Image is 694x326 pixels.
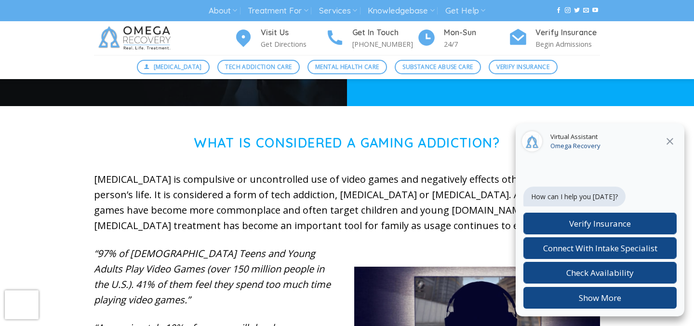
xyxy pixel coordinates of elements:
[489,60,558,74] a: Verify Insurance
[583,7,589,14] a: Send us an email
[352,39,417,50] p: [PHONE_NUMBER]
[574,7,580,14] a: Follow on Twitter
[496,62,549,71] span: Verify Insurance
[352,27,417,39] h4: Get In Touch
[209,2,237,20] a: About
[261,39,325,50] p: Get Directions
[225,62,292,71] span: Tech Addiction Care
[535,39,600,50] p: Begin Admissions
[94,247,331,306] em: “97% of [DEMOGRAPHIC_DATA] Teens and Young Adults Play Video Games (over 150 million people in th...
[444,27,508,39] h4: Mon-Sun
[154,62,202,71] span: [MEDICAL_DATA]
[325,27,417,50] a: Get In Touch [PHONE_NUMBER]
[556,7,561,14] a: Follow on Facebook
[94,172,600,233] p: [MEDICAL_DATA] is compulsive or uncontrolled use of video games and negatively effects other area...
[565,7,571,14] a: Follow on Instagram
[248,2,308,20] a: Treatment For
[395,60,481,74] a: Substance Abuse Care
[445,2,485,20] a: Get Help
[319,2,357,20] a: Services
[368,2,434,20] a: Knowledgebase
[508,27,600,50] a: Verify Insurance Begin Admissions
[94,21,178,55] img: Omega Recovery
[535,27,600,39] h4: Verify Insurance
[444,39,508,50] p: 24/7
[307,60,387,74] a: Mental Health Care
[592,7,598,14] a: Follow on YouTube
[402,62,473,71] span: Substance Abuse Care
[234,27,325,50] a: Visit Us Get Directions
[315,62,379,71] span: Mental Health Care
[261,27,325,39] h4: Visit Us
[217,60,300,74] a: Tech Addiction Care
[94,135,600,151] h1: What is Considered a Gaming Addiction?
[137,60,210,74] a: [MEDICAL_DATA]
